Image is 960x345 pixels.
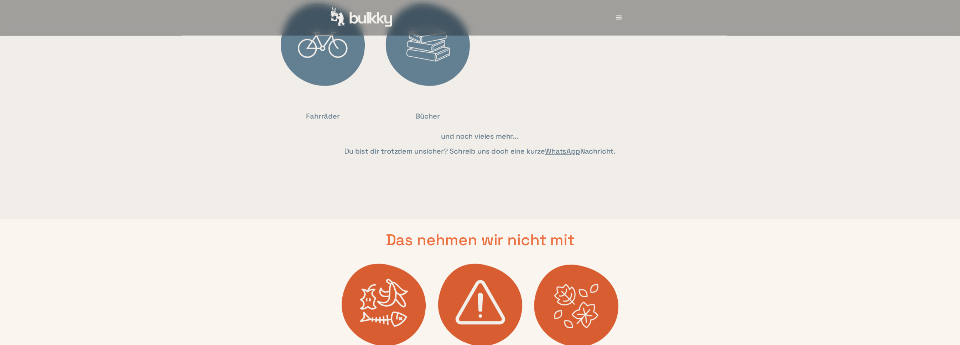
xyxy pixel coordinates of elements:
div: Bücher [415,110,440,122]
div: menu [608,7,630,29]
div: Fahrräder [306,110,340,122]
a: WhatsApp [545,146,580,156]
h2: Das nehmen wir nicht mit [385,231,574,257]
a: home [331,7,393,28]
div: und noch vieles mehr... Du bist dir trotzdem unsicher? Schreib uns doch eine kurze Nachricht. [275,124,685,155]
